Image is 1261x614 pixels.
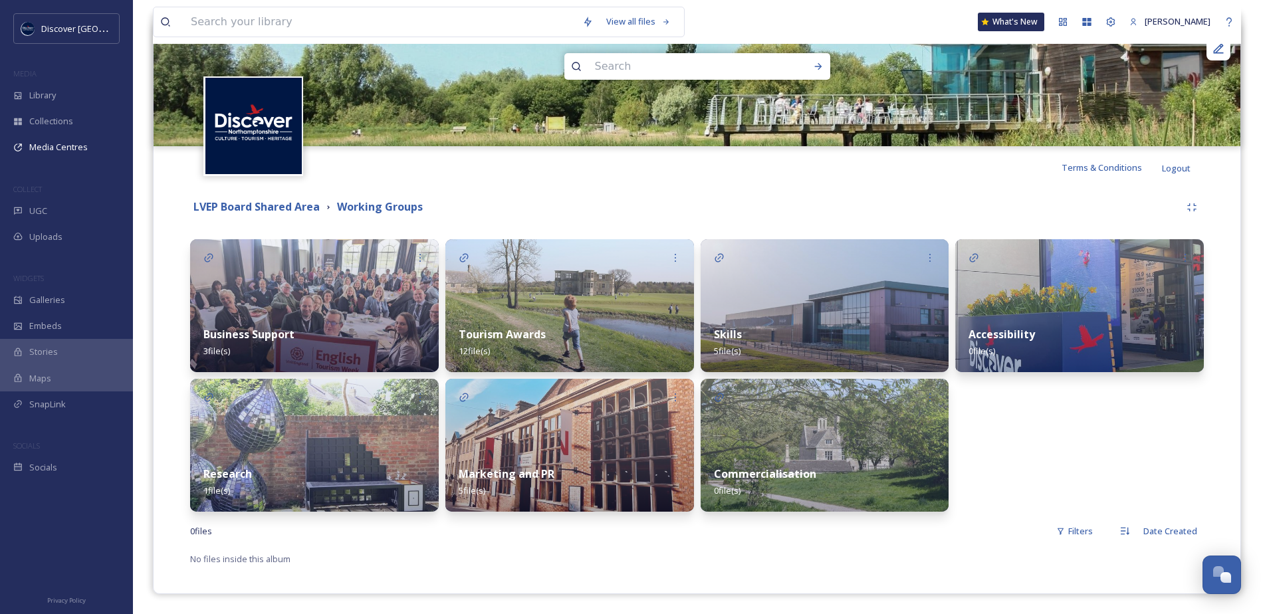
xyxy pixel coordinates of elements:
a: View all files [600,9,677,35]
strong: Skills [714,327,742,342]
span: 0 file(s) [714,484,741,496]
span: Media Centres [29,141,88,153]
img: Untitled%20design%20%282%29.png [21,22,35,35]
strong: Marketing and PR [459,466,554,481]
strong: LVEP Board Shared Area [193,199,320,214]
span: Library [29,89,56,102]
strong: Tourism Awards [459,327,546,342]
a: Privacy Policy [47,591,86,607]
strong: Working Groups [337,199,423,214]
span: 5 file(s) [459,484,485,496]
input: Search your library [184,7,576,37]
span: Collections [29,115,73,128]
span: UGC [29,205,47,217]
a: Terms & Conditions [1062,159,1162,175]
img: 99416d89-c4b5-4178-9d70-76aeacb62484.jpg [955,239,1204,372]
a: What's New [978,13,1044,31]
a: [PERSON_NAME] [1123,9,1217,35]
span: 12 file(s) [459,345,490,357]
span: Embeds [29,320,62,332]
strong: Business Support [203,327,294,342]
span: No files inside this album [190,553,290,565]
div: Date Created [1137,518,1204,544]
span: 0 file(s) [969,345,995,357]
span: SOCIALS [13,441,40,451]
button: Open Chat [1203,556,1241,594]
span: Terms & Conditions [1062,161,1142,173]
span: 0 file s [190,525,212,538]
div: Filters [1050,518,1099,544]
span: Logout [1162,162,1191,174]
span: Socials [29,461,57,474]
span: Maps [29,372,51,385]
span: [PERSON_NAME] [1145,15,1210,27]
img: 1e2dbd8a-cd09-4f77-a8f9-3a9a93719042.jpg [190,239,439,372]
span: Uploads [29,231,62,243]
span: 3 file(s) [203,345,230,357]
img: 90641690-aca4-43a0-933d-c67e68adbf8c.jpg [190,379,439,512]
strong: Research [203,466,252,481]
img: 0c84a837-7e82-45db-8c4d-a7cc46ec2f26.jpg [445,239,694,372]
strong: Commercialisation [714,466,816,481]
span: Galleries [29,294,65,306]
span: SnapLink [29,398,66,411]
span: 1 file(s) [203,484,230,496]
span: Stories [29,346,58,358]
span: COLLECT [13,184,42,194]
img: c4e085e7-d2cf-4970-b97d-80dbedaae66f.jpg [701,379,949,512]
span: Discover [GEOGRAPHIC_DATA] [41,22,162,35]
img: dfde90a7-404b-45e6-9575-8ff9313f1f1e.jpg [701,239,949,372]
strong: Accessibility [969,327,1035,342]
span: WIDGETS [13,273,44,283]
input: Search [588,52,770,81]
img: Untitled%20design%20%282%29.png [205,78,302,174]
span: MEDIA [13,68,37,78]
img: d0b0ae60-025d-492c-aa3f-eb11bea9cc91.jpg [445,379,694,512]
span: Privacy Policy [47,596,86,605]
img: Stanwick Lakes.jpg [154,27,1240,146]
span: 5 file(s) [714,345,741,357]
